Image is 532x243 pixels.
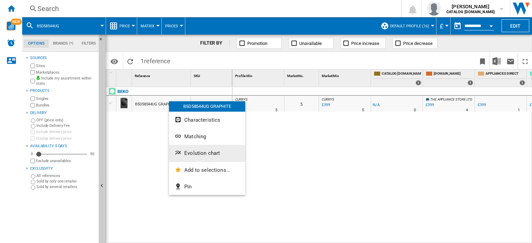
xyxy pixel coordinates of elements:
button: Characteristics [169,112,245,128]
button: Evolution chart [169,145,245,161]
span: Add to selections... [184,167,230,173]
button: Pin... [169,178,245,195]
span: Characteristics [184,117,220,123]
button: Add to selections... [169,162,245,178]
span: Evolution chart [184,150,220,156]
div: B5D58544UG GRAPHITE [169,101,245,112]
button: Matching [169,128,245,145]
span: Pin [184,184,192,190]
span: Matching [184,133,206,140]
